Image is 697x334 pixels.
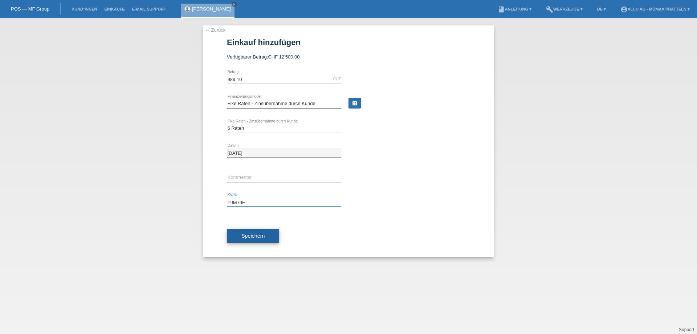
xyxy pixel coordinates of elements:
a: ← Zurück [205,27,225,33]
i: book [498,6,505,13]
a: Einkäufe [101,7,128,11]
i: account_circle [620,6,628,13]
a: DE ▾ [594,7,610,11]
i: calculate [352,100,358,106]
a: bookAnleitung ▾ [494,7,535,11]
a: E-Mail Support [129,7,170,11]
div: Verfügbarer Betrag: [227,54,470,60]
a: close [232,2,237,7]
span: Speichern [241,233,265,239]
a: buildWerkzeuge ▾ [542,7,586,11]
a: Support [679,327,694,332]
a: account_circleXLCH AG - Mömax Pratteln ▾ [617,7,693,11]
i: build [546,6,553,13]
a: POS — MF Group [11,6,49,12]
i: close [232,3,236,6]
button: Speichern [227,229,279,243]
span: CHF 12'500.00 [268,54,299,60]
a: [PERSON_NAME] [192,6,231,12]
a: calculate [348,98,361,108]
a: Kund*innen [68,7,101,11]
div: CHF [333,77,341,81]
h1: Einkauf hinzufügen [227,38,470,47]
